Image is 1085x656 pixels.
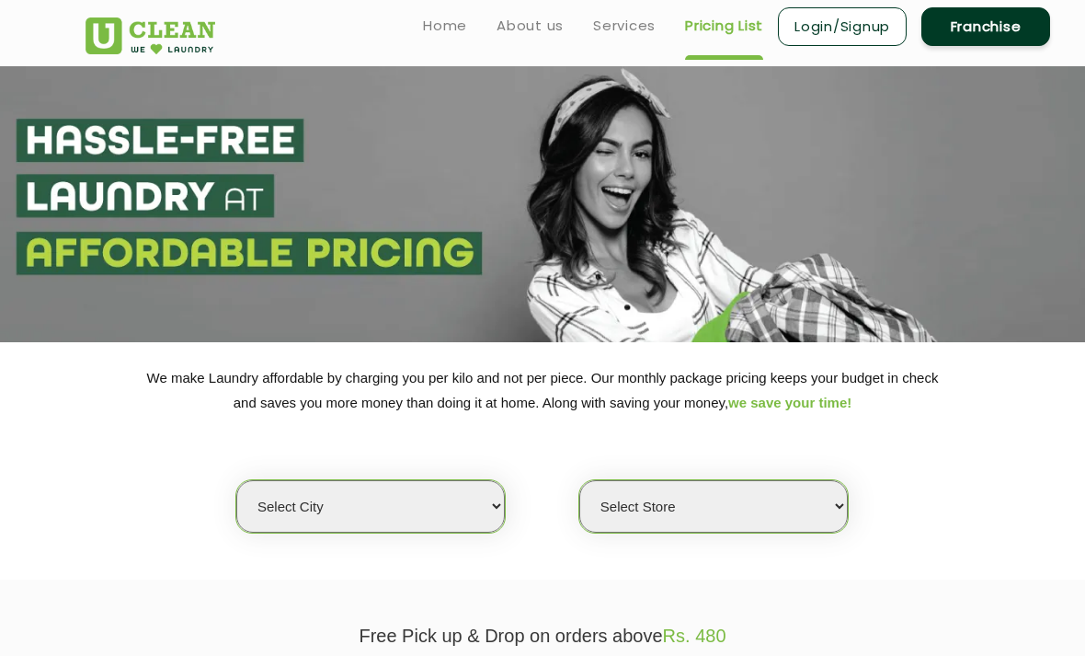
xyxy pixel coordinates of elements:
p: Free Pick up & Drop on orders above [86,626,999,647]
span: Rs. 480 [663,626,726,646]
a: Pricing List [685,15,763,37]
span: we save your time! [728,395,851,410]
a: Services [593,15,656,37]
a: Franchise [921,7,1050,46]
img: UClean Laundry and Dry Cleaning [86,17,215,54]
a: Login/Signup [778,7,907,46]
a: About us [497,15,564,37]
a: Home [423,15,467,37]
p: We make Laundry affordable by charging you per kilo and not per piece. Our monthly package pricin... [86,365,999,415]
